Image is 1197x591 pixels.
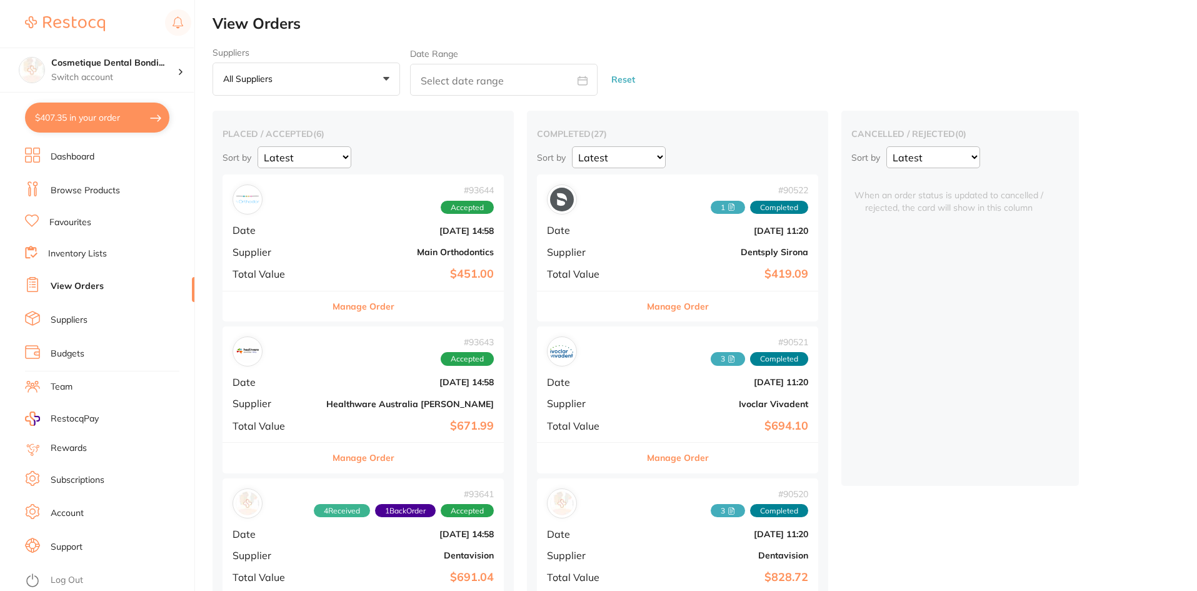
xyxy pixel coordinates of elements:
[326,399,494,409] b: Healthware Australia [PERSON_NAME]
[49,216,91,229] a: Favourites
[213,48,400,58] label: Suppliers
[641,420,808,433] b: $694.10
[547,420,631,432] span: Total Value
[641,268,808,281] b: $419.09
[410,49,458,59] label: Date Range
[25,412,40,426] img: RestocqPay
[441,201,494,215] span: Accepted
[51,57,178,69] h4: Cosmetique Dental Bondi Junction
[51,280,104,293] a: View Orders
[326,268,494,281] b: $451.00
[48,248,107,260] a: Inventory Lists
[547,572,631,583] span: Total Value
[641,377,808,387] b: [DATE] 11:20
[223,174,504,321] div: Main Orthodontics#93644AcceptedDate[DATE] 14:58SupplierMain OrthodonticsTotal Value$451.00Manage ...
[233,420,316,432] span: Total Value
[711,201,745,215] span: Received
[547,268,631,280] span: Total Value
[547,376,631,388] span: Date
[547,225,631,236] span: Date
[641,571,808,584] b: $828.72
[410,64,598,96] input: Select date range
[236,340,259,363] img: Healthware Australia Ridley
[314,504,370,518] span: Received
[233,376,316,388] span: Date
[25,571,191,591] button: Log Out
[851,174,1046,214] span: When an order status is updated to cancelled / rejected, the card will show in this column
[441,352,494,366] span: Accepted
[550,188,574,211] img: Dentsply Sirona
[51,574,83,587] a: Log Out
[25,16,105,31] img: Restocq Logo
[51,474,104,487] a: Subscriptions
[213,15,1197,33] h2: View Orders
[711,489,808,499] span: # 90520
[647,443,709,473] button: Manage Order
[223,152,251,163] p: Sort by
[51,184,120,197] a: Browse Products
[537,128,818,139] h2: completed ( 27 )
[641,529,808,539] b: [DATE] 11:20
[51,413,99,425] span: RestocqPay
[51,151,94,163] a: Dashboard
[550,492,574,515] img: Dentavision
[326,571,494,584] b: $691.04
[236,492,259,515] img: Dentavision
[711,337,808,347] span: # 90521
[333,443,394,473] button: Manage Order
[547,246,631,258] span: Supplier
[19,58,44,83] img: Cosmetique Dental Bondi Junction
[441,504,494,518] span: Accepted
[233,572,316,583] span: Total Value
[233,528,316,540] span: Date
[608,63,639,96] button: Reset
[51,348,84,360] a: Budgets
[223,128,504,139] h2: placed / accepted ( 6 )
[851,152,880,163] p: Sort by
[711,352,745,366] span: Received
[641,399,808,409] b: Ivoclar Vivadent
[25,412,99,426] a: RestocqPay
[233,268,316,280] span: Total Value
[547,528,631,540] span: Date
[213,63,400,96] button: All suppliers
[51,541,83,553] a: Support
[25,103,169,133] button: $407.35 in your order
[547,550,631,561] span: Supplier
[750,504,808,518] span: Completed
[641,226,808,236] b: [DATE] 11:20
[233,225,316,236] span: Date
[851,128,1069,139] h2: cancelled / rejected ( 0 )
[223,73,278,84] p: All suppliers
[51,314,88,326] a: Suppliers
[375,504,436,518] span: Back orders
[441,337,494,347] span: # 93643
[711,504,745,518] span: Received
[326,550,494,560] b: Dentavision
[233,398,316,409] span: Supplier
[51,381,73,393] a: Team
[51,71,178,84] p: Switch account
[233,550,316,561] span: Supplier
[233,246,316,258] span: Supplier
[314,489,494,499] span: # 93641
[326,247,494,257] b: Main Orthodontics
[236,188,259,211] img: Main Orthodontics
[326,226,494,236] b: [DATE] 14:58
[326,377,494,387] b: [DATE] 14:58
[25,9,105,38] a: Restocq Logo
[641,247,808,257] b: Dentsply Sirona
[711,185,808,195] span: # 90522
[641,550,808,560] b: Dentavision
[223,326,504,473] div: Healthware Australia Ridley#93643AcceptedDate[DATE] 14:58SupplierHealthware Australia [PERSON_NAM...
[51,507,84,520] a: Account
[647,291,709,321] button: Manage Order
[51,442,87,455] a: Rewards
[547,398,631,409] span: Supplier
[550,340,574,363] img: Ivoclar Vivadent
[441,185,494,195] span: # 93644
[750,352,808,366] span: Completed
[750,201,808,215] span: Completed
[326,529,494,539] b: [DATE] 14:58
[333,291,394,321] button: Manage Order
